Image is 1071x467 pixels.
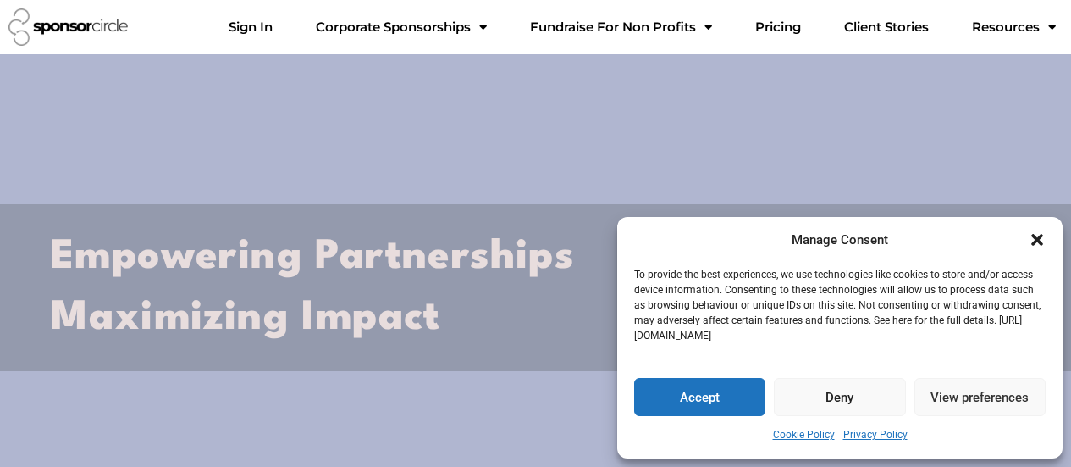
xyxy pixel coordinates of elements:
[792,230,888,251] div: Manage Consent
[634,267,1044,343] p: To provide the best experiences, we use technologies like cookies to store and/or access device i...
[1029,231,1046,248] div: Close dialogue
[302,10,500,44] a: Corporate SponsorshipsMenu Toggle
[831,10,942,44] a: Client Stories
[914,378,1046,416] button: View preferences
[774,378,905,416] button: Deny
[843,425,908,446] a: Privacy Policy
[215,10,1069,44] nav: Menu
[51,227,1020,348] h2: Empowering Partnerships Maximizing Impact
[215,10,286,44] a: Sign In
[634,378,765,416] button: Accept
[773,425,835,446] a: Cookie Policy
[8,8,128,46] img: Sponsor Circle logo
[958,10,1069,44] a: Resources
[516,10,726,44] a: Fundraise For Non ProfitsMenu Toggle
[742,10,814,44] a: Pricing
